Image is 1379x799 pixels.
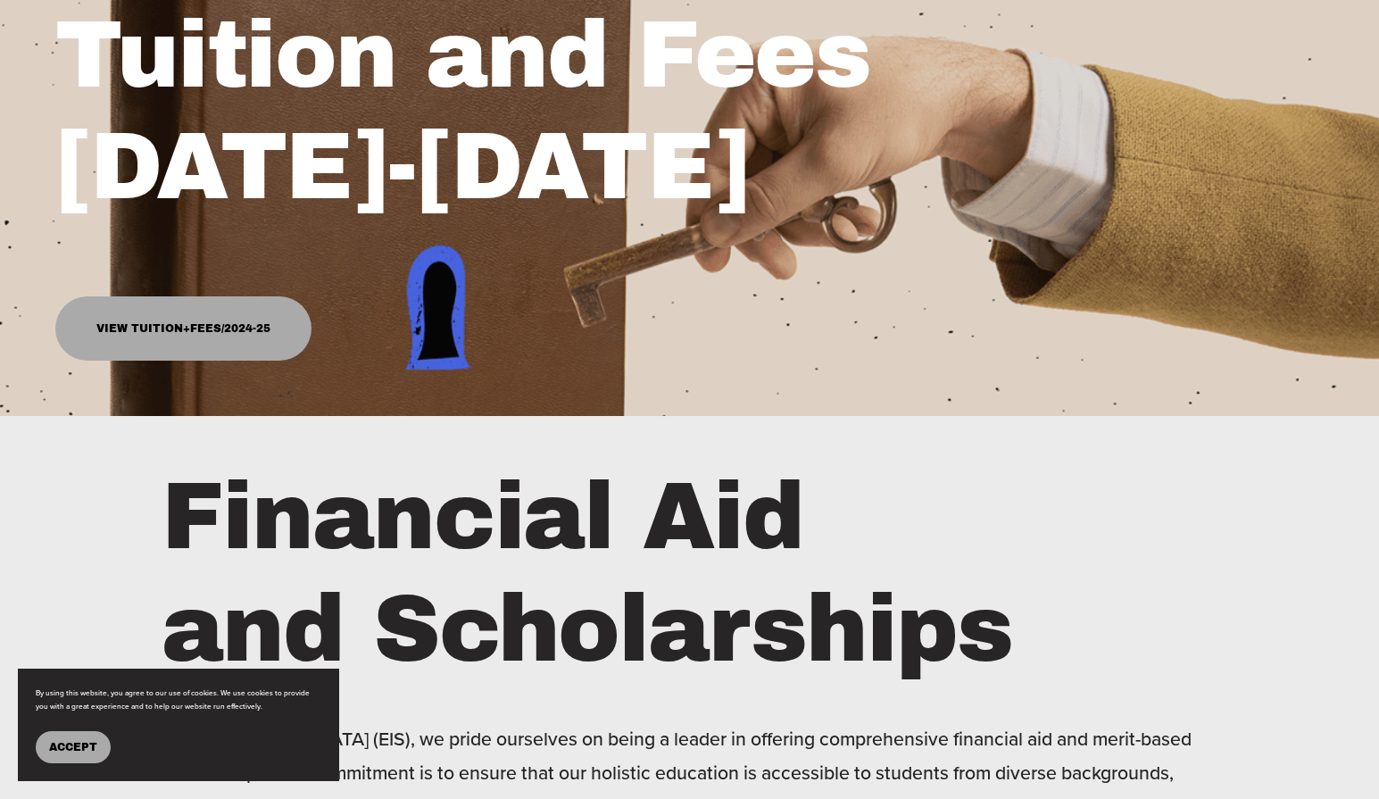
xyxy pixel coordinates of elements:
p: By using this website, you agree to our use of cookies. We use cookies to provide you with a grea... [36,687,321,713]
button: Accept [36,731,111,763]
span: Accept [49,741,97,753]
section: Cookie banner [18,669,339,781]
h1: Financial Aid and Scholarships [162,462,1164,686]
a: View Tuition+Fees/2024-25 [55,296,312,361]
